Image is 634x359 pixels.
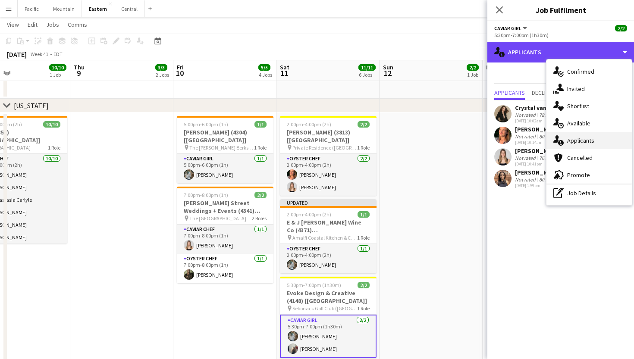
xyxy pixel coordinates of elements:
[537,133,558,140] div: 80.73mi
[567,154,593,162] span: Cancelled
[357,144,370,151] span: 1 Role
[280,63,289,71] span: Sat
[494,32,627,38] div: 5:30pm-7:00pm (1h30m)
[28,51,50,57] span: Week 41
[532,90,556,96] span: Declined
[50,72,66,78] div: 1 Job
[567,137,594,144] span: Applicants
[280,277,377,358] app-job-card: 5:30pm-7:00pm (1h30m)2/2Evoke Design & Creative (4148) [[GEOGRAPHIC_DATA]] Sebonack Golf Club ([G...
[280,315,377,358] app-card-role: Caviar Girl2/25:30pm-7:00pm (1h30m)[PERSON_NAME][PERSON_NAME]
[515,125,568,133] div: [PERSON_NAME]
[259,72,272,78] div: 4 Jobs
[515,118,579,124] div: [DATE] 10:02am
[358,211,370,218] span: 1/1
[287,211,331,218] span: 2:00pm-4:00pm (2h)
[28,21,38,28] span: Edit
[567,119,590,127] span: Available
[515,147,568,155] div: [PERSON_NAME]
[515,176,537,183] div: Not rated
[7,50,27,59] div: [DATE]
[43,19,63,30] a: Jobs
[359,72,375,78] div: 6 Jobs
[567,102,589,110] span: Shortlist
[487,42,634,62] div: Applicants
[280,116,377,196] app-job-card: 2:00pm-4:00pm (2h)2/2[PERSON_NAME] (3813) [[GEOGRAPHIC_DATA]] Private Residence ([GEOGRAPHIC_DATA...
[515,183,568,188] div: [DATE] 1:59pm
[7,21,19,28] span: View
[515,155,537,161] div: Not rated
[494,25,521,31] span: Caviar Girl
[18,0,46,17] button: Pacific
[292,234,357,241] span: Amalfi Coastal Kitchen & Cocktails ([GEOGRAPHIC_DATA], [GEOGRAPHIC_DATA])
[292,305,357,312] span: Sebonack Golf Club ([GEOGRAPHIC_DATA], [GEOGRAPHIC_DATA])
[74,63,85,71] span: Thu
[487,4,634,16] h3: Job Fulfilment
[189,144,254,151] span: The [PERSON_NAME] Berkshires (Lenox, [GEOGRAPHIC_DATA])
[382,68,393,78] span: 12
[46,21,59,28] span: Jobs
[280,244,377,273] app-card-role: Oyster Chef1/12:00pm-4:00pm (2h)[PERSON_NAME]
[537,112,558,118] div: 78.32mi
[515,104,579,112] div: Crystal van Commenee
[49,64,66,71] span: 10/10
[155,64,167,71] span: 3/3
[280,219,377,234] h3: E & J [PERSON_NAME] Wine Co (4371) [[GEOGRAPHIC_DATA]]
[567,85,585,93] span: Invited
[24,19,41,30] a: Edit
[280,128,377,144] h3: [PERSON_NAME] (3813) [[GEOGRAPHIC_DATA]]
[280,154,377,196] app-card-role: Oyster Chef2/22:00pm-4:00pm (2h)[PERSON_NAME][PERSON_NAME]
[189,215,246,222] span: The [GEOGRAPHIC_DATA]
[358,64,376,71] span: 11/11
[43,121,60,128] span: 10/10
[515,140,568,145] div: [DATE] 10:14am
[358,282,370,288] span: 2/2
[287,121,331,128] span: 2:00pm-4:00pm (2h)
[156,72,169,78] div: 2 Jobs
[177,187,273,283] app-job-card: 7:00pm-8:00pm (1h)2/2[PERSON_NAME] Street Weddings + Events (4341) [[GEOGRAPHIC_DATA]] The [GEOGR...
[546,184,632,202] div: Job Details
[515,169,568,176] div: [PERSON_NAME]
[537,176,558,183] div: 80.37mi
[176,68,184,78] span: 10
[252,215,267,222] span: 2 Roles
[486,63,497,71] span: Mon
[254,192,267,198] span: 2/2
[68,21,87,28] span: Comms
[114,0,145,17] button: Central
[14,101,49,110] div: [US_STATE]
[82,0,114,17] button: Eastern
[467,64,479,71] span: 2/2
[177,63,184,71] span: Fri
[494,25,528,31] button: Caviar Girl
[254,144,267,151] span: 1 Role
[292,144,357,151] span: Private Residence ([GEOGRAPHIC_DATA], [GEOGRAPHIC_DATA])
[280,289,377,305] h3: Evoke Design & Creative (4148) [[GEOGRAPHIC_DATA]]
[567,171,590,179] span: Promote
[184,192,228,198] span: 7:00pm-8:00pm (1h)
[615,25,627,31] span: 2/2
[515,133,537,140] div: Not rated
[357,234,370,241] span: 1 Role
[515,112,537,118] div: Not rated
[567,68,594,75] span: Confirmed
[177,199,273,215] h3: [PERSON_NAME] Street Weddings + Events (4341) [[GEOGRAPHIC_DATA]]
[280,199,377,206] div: Updated
[177,225,273,254] app-card-role: Caviar Chef1/17:00pm-8:00pm (1h)[PERSON_NAME]
[46,0,82,17] button: Mountain
[494,90,525,96] span: Applicants
[184,121,228,128] span: 5:00pm-6:00pm (1h)
[515,161,568,167] div: [DATE] 10:41pm
[177,116,273,183] app-job-card: 5:00pm-6:00pm (1h)1/1[PERSON_NAME] (4304) [[GEOGRAPHIC_DATA]] The [PERSON_NAME] Berkshires (Lenox...
[177,154,273,183] app-card-role: Caviar Girl1/15:00pm-6:00pm (1h)[PERSON_NAME]
[3,19,22,30] a: View
[280,199,377,273] div: Updated2:00pm-4:00pm (2h)1/1E & J [PERSON_NAME] Wine Co (4371) [[GEOGRAPHIC_DATA]] Amalfi Coastal...
[485,68,497,78] span: 13
[254,121,267,128] span: 1/1
[72,68,85,78] span: 9
[467,72,478,78] div: 1 Job
[357,305,370,312] span: 1 Role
